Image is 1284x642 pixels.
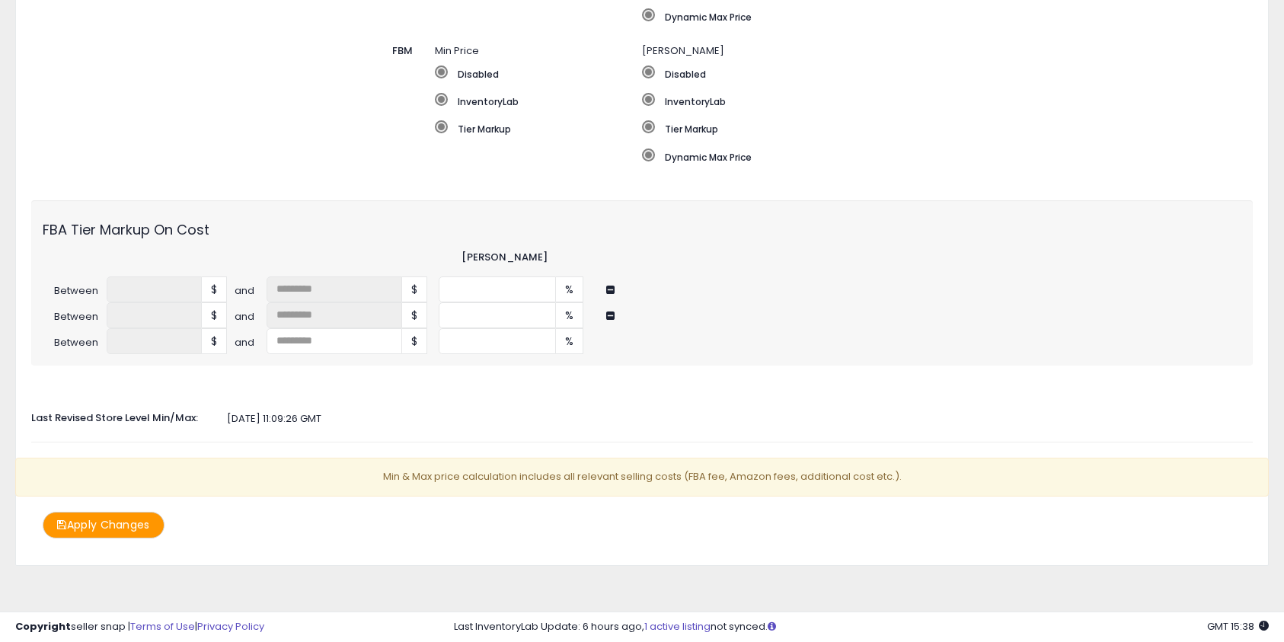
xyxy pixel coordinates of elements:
[43,336,107,350] span: Between
[20,406,227,426] label: Last Revised Store Level Min/Max:
[235,284,267,299] span: and
[15,620,264,634] div: seller snap | |
[202,328,227,354] span: $
[768,621,776,631] i: Click here to read more about un-synced listings.
[556,328,583,354] span: %
[43,284,107,299] span: Between
[20,412,1264,426] div: [DATE] 11:09:26 GMT
[202,276,227,302] span: $
[556,302,583,328] span: %
[392,43,413,58] span: FBM
[15,619,71,634] strong: Copyright
[130,619,195,634] a: Terms of Use
[402,328,427,354] span: $
[642,149,1057,164] label: Dynamic Max Price
[644,619,711,634] a: 1 active listing
[31,212,235,240] label: FBA Tier Markup On Cost
[435,65,642,81] label: Disabled
[202,302,227,328] span: $
[15,458,1269,497] p: Min & Max price calculation includes all relevant selling costs (FBA fee, Amazon fees, additional...
[642,43,724,58] span: [PERSON_NAME]
[454,620,1269,634] div: Last InventoryLab Update: 6 hours ago, not synced.
[402,276,427,302] span: $
[642,8,1161,24] label: Dynamic Max Price
[235,336,267,350] span: and
[1207,619,1269,634] span: 2025-08-11 15:38 GMT
[435,93,642,108] label: InventoryLab
[435,120,642,136] label: Tier Markup
[642,65,1057,81] label: Disabled
[642,120,1057,136] label: Tier Markup
[235,310,267,324] span: and
[556,276,583,302] span: %
[462,251,548,265] label: [PERSON_NAME]
[435,43,479,58] span: Min Price
[197,619,264,634] a: Privacy Policy
[43,310,107,324] span: Between
[43,512,164,538] button: Apply Changes
[402,302,427,328] span: $
[642,93,1057,108] label: InventoryLab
